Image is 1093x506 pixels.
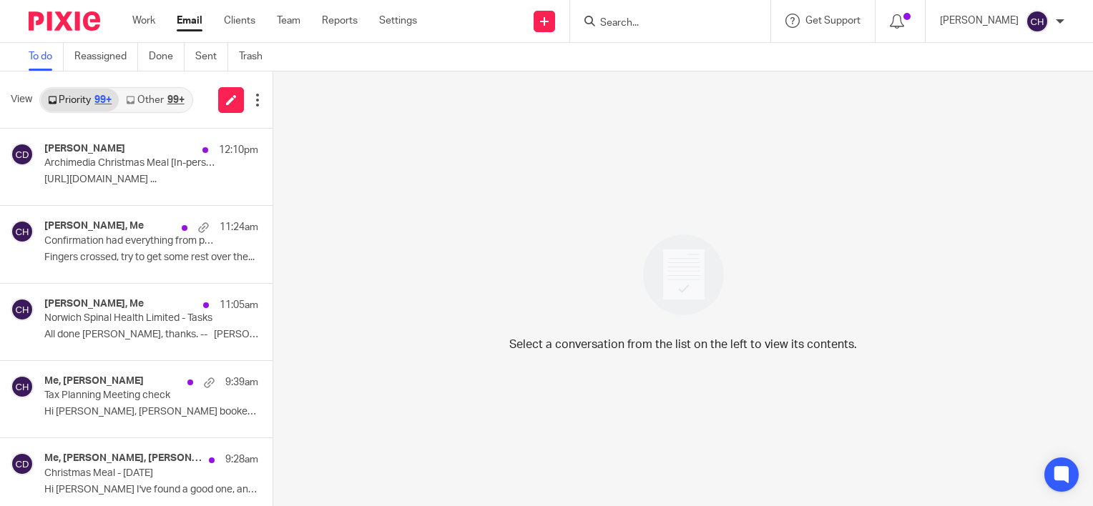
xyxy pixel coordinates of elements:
[322,14,358,28] a: Reports
[44,143,125,155] h4: [PERSON_NAME]
[44,467,215,480] p: Christmas Meal - [DATE]
[225,375,258,390] p: 9:39am
[44,235,215,247] p: Confirmation had everything from previous accountant
[11,298,34,321] img: svg%3E
[149,43,185,71] a: Done
[11,92,32,107] span: View
[379,14,417,28] a: Settings
[44,220,144,232] h4: [PERSON_NAME], Me
[509,336,857,353] p: Select a conversation from the list on the left to view its contents.
[44,329,258,341] p: All done [PERSON_NAME], thanks. -- [PERSON_NAME]...
[44,406,258,418] p: Hi [PERSON_NAME], [PERSON_NAME] booked a tax planning...
[220,220,258,234] p: 11:24am
[225,452,258,467] p: 9:28am
[29,43,64,71] a: To do
[44,484,258,496] p: Hi [PERSON_NAME] I've found a good one, and good...
[177,14,202,28] a: Email
[94,95,112,105] div: 99+
[239,43,273,71] a: Trash
[11,143,34,166] img: svg%3E
[1026,10,1049,33] img: svg%3E
[805,16,861,26] span: Get Support
[44,390,215,402] p: Tax Planning Meeting check
[277,14,300,28] a: Team
[11,452,34,475] img: svg%3E
[44,375,144,387] h4: Me, [PERSON_NAME]
[219,143,258,157] p: 12:10pm
[44,312,215,324] p: Norwich Spinal Health Limited - Tasks
[29,11,100,31] img: Pixie
[41,89,119,111] a: Priority99+
[119,89,191,111] a: Other99+
[195,43,228,71] a: Sent
[11,375,34,398] img: svg%3E
[74,43,138,71] a: Reassigned
[634,225,733,324] img: image
[44,174,258,186] p: [URL][DOMAIN_NAME] ...
[44,252,258,264] p: Fingers crossed, try to get some rest over the...
[44,298,144,310] h4: [PERSON_NAME], Me
[11,220,34,243] img: svg%3E
[44,157,215,169] p: Archimedia Christmas Meal [In-person]
[940,14,1019,28] p: [PERSON_NAME]
[220,298,258,312] p: 11:05am
[599,17,727,30] input: Search
[44,452,202,465] h4: Me, [PERSON_NAME], [PERSON_NAME]
[132,14,155,28] a: Work
[224,14,255,28] a: Clients
[167,95,185,105] div: 99+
